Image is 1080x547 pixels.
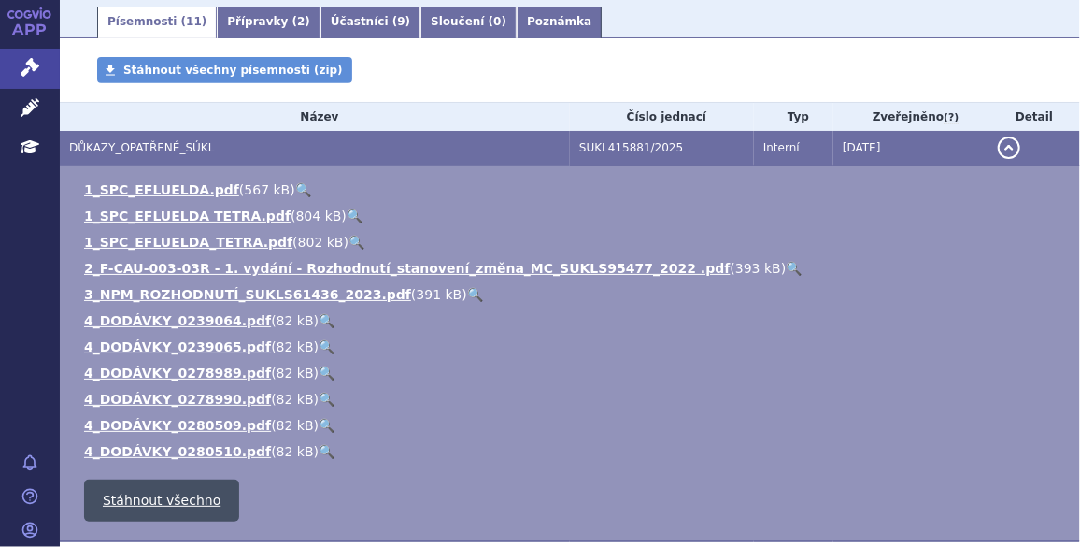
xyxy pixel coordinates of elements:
[84,416,1061,435] li: ( )
[570,103,754,131] th: Číslo jednací
[754,103,833,131] th: Typ
[84,392,271,407] a: 4_DODÁVKY_0278990.pdf
[298,235,344,250] span: 802 kB
[786,261,802,276] a: 🔍
[319,366,334,381] a: 🔍
[277,339,314,354] span: 82 kB
[84,207,1061,225] li: ( )
[84,261,731,276] a: 2_F-CAU-003-03R - 1. vydání - Rozhodnutí_stanovení_změna_MC_SUKLS95477_2022 .pdf
[416,287,462,302] span: 391 kB
[97,57,352,83] a: Stáhnout všechny písemnosti (zip)
[319,339,334,354] a: 🔍
[397,15,405,28] span: 9
[420,7,517,38] a: Sloučení (0)
[277,366,314,381] span: 82 kB
[244,182,290,197] span: 567 kB
[186,15,202,28] span: 11
[320,7,420,38] a: Účastníci (9)
[735,261,781,276] span: 393 kB
[319,313,334,328] a: 🔍
[84,285,1061,304] li: ( )
[84,182,239,197] a: 1_SPC_EFLUELDA.pdf
[84,442,1061,461] li: ( )
[998,137,1020,159] button: detail
[217,7,320,38] a: Přípravky (2)
[988,103,1080,131] th: Detail
[123,64,343,77] span: Stáhnout všechny písemnosti (zip)
[467,287,483,302] a: 🔍
[319,418,334,433] a: 🔍
[517,7,602,38] a: Poznámka
[84,444,271,459] a: 4_DODÁVKY_0280510.pdf
[84,311,1061,330] li: ( )
[277,444,314,459] span: 82 kB
[295,182,311,197] a: 🔍
[570,131,754,166] td: SUKL415881/2025
[69,141,214,154] span: DŮKAZY_OPATŘENÉ_SÚKL
[296,209,342,223] span: 804 kB
[84,180,1061,199] li: ( )
[763,141,800,154] span: Interní
[277,313,314,328] span: 82 kB
[84,235,292,250] a: 1_SPC_EFLUELDA_TETRA.pdf
[84,390,1061,409] li: ( )
[84,338,1061,356] li: ( )
[493,15,501,28] span: 0
[319,392,334,407] a: 🔍
[84,209,291,223] a: 1_SPC_EFLUELDA TETRA.pdf
[833,103,988,131] th: Zveřejněno
[84,259,1061,278] li: ( )
[84,480,239,522] a: Stáhnout všechno
[297,15,305,28] span: 2
[97,7,217,38] a: Písemnosti (11)
[84,313,271,328] a: 4_DODÁVKY_0239064.pdf
[833,131,988,166] td: [DATE]
[84,339,271,354] a: 4_DODÁVKY_0239065.pdf
[84,233,1061,252] li: ( )
[84,366,271,381] a: 4_DODÁVKY_0278989.pdf
[277,418,314,433] span: 82 kB
[347,209,362,223] a: 🔍
[944,111,959,124] abbr: (?)
[348,235,364,250] a: 🔍
[60,103,570,131] th: Název
[277,392,314,407] span: 82 kB
[84,287,411,302] a: 3_NPM_ROZHODNUTÍ_SUKLS61436_2023.pdf
[319,444,334,459] a: 🔍
[84,418,271,433] a: 4_DODÁVKY_0280509.pdf
[84,364,1061,382] li: ( )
